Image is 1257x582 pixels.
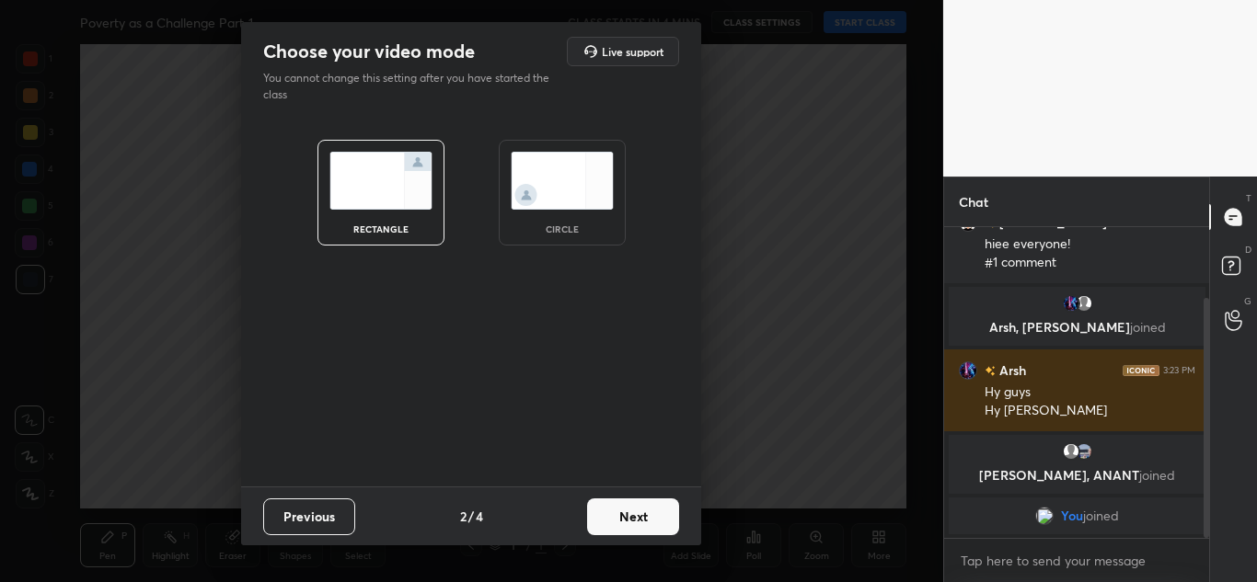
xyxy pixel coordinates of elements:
[329,152,432,210] img: normalScreenIcon.ae25ed63.svg
[344,224,418,234] div: rectangle
[985,254,1195,272] div: #1 comment
[460,507,467,526] h4: 2
[468,507,474,526] h4: /
[263,498,355,535] button: Previous
[1123,365,1159,376] img: iconic-dark.1390631f.png
[985,235,1195,254] div: hiee everyone!
[1061,508,1083,523] span: You
[511,152,614,210] img: circleScreenIcon.acc0effb.svg
[944,177,1003,226] p: Chat
[587,498,679,535] button: Next
[1083,508,1119,523] span: joined
[602,46,663,57] h5: Live support
[263,70,561,103] p: You cannot change this setting after you have started the class
[985,366,996,376] img: no-rating-badge.077c3623.svg
[476,507,483,526] h4: 4
[1035,507,1054,525] img: 3
[985,383,1195,402] div: Hy guys
[1061,294,1079,313] img: 7e75085205124e9899b568e08ad6036d.jpg
[944,227,1210,538] div: grid
[1074,442,1092,461] img: 6ab07e73fab14484beabdad28b4d102a.jpg
[959,361,977,380] img: 7e75085205124e9899b568e08ad6036d.jpg
[1139,466,1175,484] span: joined
[1074,294,1092,313] img: default.png
[960,468,1194,483] p: [PERSON_NAME], ANANT
[1061,442,1079,461] img: default.png
[525,224,599,234] div: circle
[985,402,1195,420] div: Hy [PERSON_NAME]
[1245,243,1251,257] p: D
[263,40,475,63] h2: Choose your video mode
[1129,318,1165,336] span: joined
[996,360,1026,380] h6: Arsh
[1244,294,1251,308] p: G
[1163,365,1195,376] div: 3:23 PM
[960,320,1194,335] p: Arsh, [PERSON_NAME]
[1246,191,1251,205] p: T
